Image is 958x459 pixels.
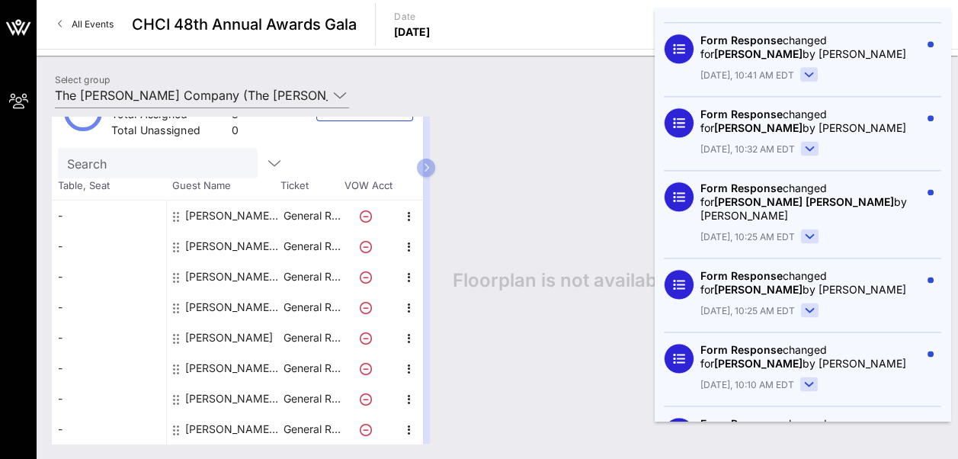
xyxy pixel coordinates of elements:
[281,262,342,292] p: General R…
[185,201,281,231] div: Bryan Wilson The J.M. Smucker Company
[281,292,342,323] p: General R…
[700,343,920,371] div: changed for by [PERSON_NAME]
[700,143,795,156] span: [DATE], 10:32 AM EDT
[111,107,226,126] div: Total Assigned
[52,292,166,323] div: -
[185,384,281,414] div: Orlando Santiago, Jr. The J.M. Smucker Company
[185,323,273,353] div: Jocelyn Garay
[185,353,281,384] div: Mike Madriaga The J.M. Smucker Company
[232,107,239,126] div: 8
[714,47,803,60] span: [PERSON_NAME]
[700,230,795,244] span: [DATE], 10:25 AM EDT
[52,231,166,262] div: -
[700,417,783,430] span: Form Response
[166,178,280,194] span: Guest Name
[232,123,239,142] div: 0
[111,123,226,142] div: Total Unassigned
[52,353,166,384] div: -
[700,108,783,120] span: Form Response
[52,414,166,445] div: -
[281,384,342,414] p: General R…
[185,262,281,292] div: Claudia Santiago The J.M. Smucker Company
[700,34,783,47] span: Form Response
[281,323,342,353] p: General R…
[49,12,123,37] a: All Events
[185,414,281,445] div: Seth Haas-Levin The J.M. Smucker Company
[700,417,920,445] div: changed for by [PERSON_NAME]
[394,24,431,40] p: [DATE]
[700,34,920,61] div: changed for by [PERSON_NAME]
[72,18,114,30] span: All Events
[714,195,894,208] span: [PERSON_NAME] [PERSON_NAME]
[714,357,803,370] span: [PERSON_NAME]
[281,414,342,445] p: General R…
[280,178,341,194] span: Ticket
[714,121,803,134] span: [PERSON_NAME]
[281,201,342,231] p: General R…
[55,74,110,85] label: Select group
[700,304,795,318] span: [DATE], 10:25 AM EDT
[52,178,166,194] span: Table, Seat
[281,353,342,384] p: General R…
[52,201,166,231] div: -
[341,178,395,194] span: VOW Acct
[700,378,794,392] span: [DATE], 10:10 AM EDT
[132,13,357,36] span: CHCI 48th Annual Awards Gala
[700,269,920,297] div: changed for by [PERSON_NAME]
[700,108,920,135] div: changed for by [PERSON_NAME]
[185,292,281,323] div: Ethan Dodd The J.M. Smucker Company
[281,231,342,262] p: General R…
[700,181,783,194] span: Form Response
[52,323,166,353] div: -
[714,283,803,296] span: [PERSON_NAME]
[52,384,166,414] div: -
[453,269,793,292] span: Floorplan is not available for this event
[700,343,783,356] span: Form Response
[185,231,281,262] div: Cameron Haas-Levin The J.M. Smucker Company
[52,262,166,292] div: -
[700,181,920,223] div: changed for by [PERSON_NAME]
[394,9,431,24] p: Date
[700,69,794,82] span: [DATE], 10:41 AM EDT
[700,269,783,282] span: Form Response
